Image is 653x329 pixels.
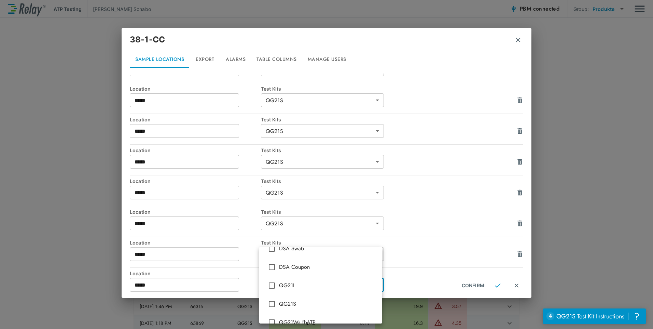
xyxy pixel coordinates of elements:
[279,263,377,271] span: DSA Coupon
[279,281,377,290] span: QG21I
[279,245,377,253] span: DSA Swab
[279,318,377,327] span: QG21Wa fbATP
[279,300,377,308] span: QG21S
[543,308,646,324] iframe: Resource center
